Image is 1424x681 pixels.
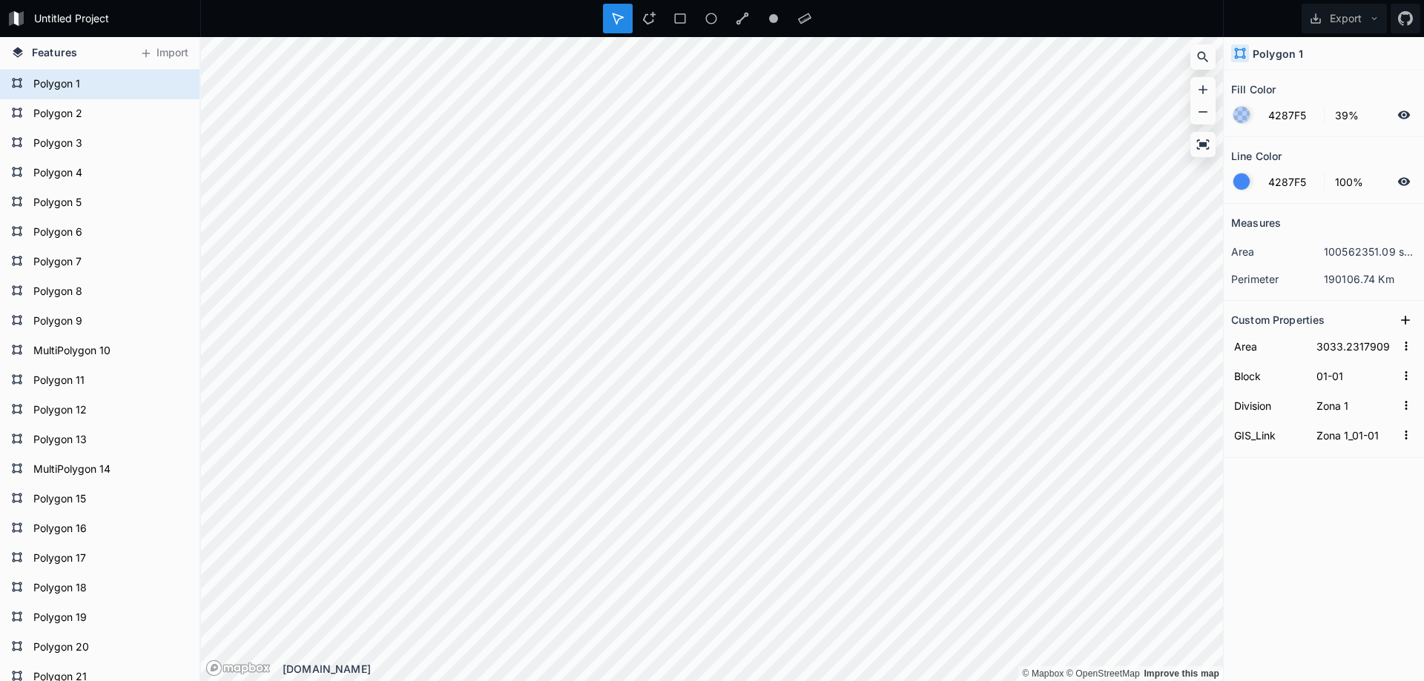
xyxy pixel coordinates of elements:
input: Empty [1313,394,1396,416]
input: Name [1231,424,1306,446]
span: Features [32,44,77,60]
h2: Line Color [1231,144,1282,167]
h2: Fill Color [1231,78,1276,101]
button: Export [1302,4,1387,33]
input: Empty [1313,424,1396,446]
h2: Custom Properties [1231,308,1325,331]
dd: 100562351.09 sq. km [1324,244,1417,259]
a: Mapbox [1022,668,1064,679]
a: OpenStreetMap [1067,668,1140,679]
input: Name [1231,394,1306,416]
input: Name [1231,335,1306,357]
a: Map feedback [1144,668,1219,679]
div: [DOMAIN_NAME] [283,661,1223,677]
a: Mapbox logo [205,660,271,677]
button: Import [132,41,196,65]
dt: area [1231,244,1324,259]
h2: Measures [1231,211,1281,234]
dt: perimeter [1231,271,1324,287]
h4: Polygon 1 [1253,46,1303,62]
input: Empty [1313,335,1396,357]
dd: 190106.74 Km [1324,271,1417,287]
input: Name [1231,365,1306,387]
input: Empty [1313,365,1396,387]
